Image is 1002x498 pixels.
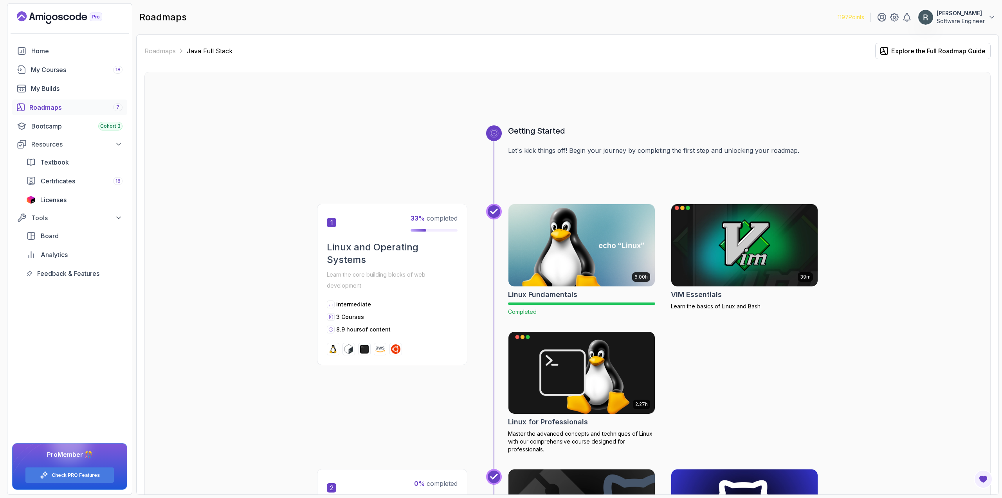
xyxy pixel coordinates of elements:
[918,10,933,25] img: user profile image
[344,344,353,354] img: bash logo
[671,302,818,310] p: Learn the basics of Linux and Bash.
[25,467,114,483] button: Check PRO Features
[375,344,385,354] img: aws logo
[508,430,655,453] p: Master the advanced concepts and techniques of Linux with our comprehensive course designed for p...
[671,204,818,310] a: VIM Essentials card39mVIM EssentialsLearn the basics of Linux and Bash.
[37,269,99,278] span: Feedback & Features
[411,214,458,222] span: completed
[974,470,993,489] button: Open Feedback Button
[328,344,338,354] img: linux logo
[26,196,36,204] img: jetbrains icon
[41,250,68,259] span: Analytics
[634,274,648,280] p: 6.00h
[22,266,127,281] a: feedback
[360,344,369,354] img: terminal logo
[937,17,985,25] p: Software Engineer
[115,178,121,184] span: 18
[668,202,822,288] img: VIM Essentials card
[391,344,400,354] img: ubuntu logo
[12,100,127,115] a: roadmaps
[12,118,127,134] a: bootcamp
[508,289,577,300] h2: Linux Fundamentals
[139,11,187,24] h2: roadmaps
[17,11,120,24] a: Landing page
[12,137,127,151] button: Resources
[508,308,537,315] span: Completed
[31,213,123,223] div: Tools
[144,46,176,56] a: Roadmaps
[336,301,371,308] p: intermediate
[411,214,425,222] span: 33 %
[12,43,127,59] a: home
[336,313,364,320] span: 3 Courses
[41,176,75,186] span: Certificates
[508,204,655,316] a: Linux Fundamentals card6.00hLinux FundamentalsCompleted
[31,84,123,93] div: My Builds
[508,125,818,136] h3: Getting Started
[187,46,232,56] p: Java Full Stack
[12,81,127,96] a: builds
[40,195,67,205] span: Licenses
[22,228,127,244] a: board
[22,247,127,263] a: analytics
[635,401,648,407] p: 2.27h
[327,269,458,291] p: Learn the core building blocks of web development
[31,65,123,74] div: My Courses
[508,146,818,155] p: Let's kick things off! Begin your journey by completing the first step and unlocking your roadmap.
[508,332,655,414] img: Linux for Professionals card
[52,472,100,478] a: Check PRO Features
[414,480,458,487] span: completed
[838,13,864,21] p: 1197 Points
[31,121,123,131] div: Bootcamp
[508,204,655,286] img: Linux Fundamentals card
[31,46,123,56] div: Home
[875,43,991,59] button: Explore the Full Roadmap Guide
[891,46,986,56] div: Explore the Full Roadmap Guide
[671,289,722,300] h2: VIM Essentials
[937,9,985,17] p: [PERSON_NAME]
[918,9,996,25] button: user profile image[PERSON_NAME]Software Engineer
[29,103,123,112] div: Roadmaps
[31,139,123,149] div: Resources
[414,480,425,487] span: 0 %
[327,218,336,227] span: 1
[336,326,391,333] p: 8.9 hours of content
[40,158,69,167] span: Textbook
[116,104,119,110] span: 7
[115,67,121,73] span: 18
[508,417,588,427] h2: Linux for Professionals
[22,192,127,208] a: licenses
[800,274,811,280] p: 39m
[12,211,127,225] button: Tools
[22,173,127,189] a: certificates
[327,483,336,493] span: 2
[508,331,655,454] a: Linux for Professionals card2.27hLinux for ProfessionalsMaster the advanced concepts and techniqu...
[12,62,127,78] a: courses
[100,123,121,129] span: Cohort 3
[22,154,127,170] a: textbook
[327,241,458,266] h2: Linux and Operating Systems
[41,231,59,241] span: Board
